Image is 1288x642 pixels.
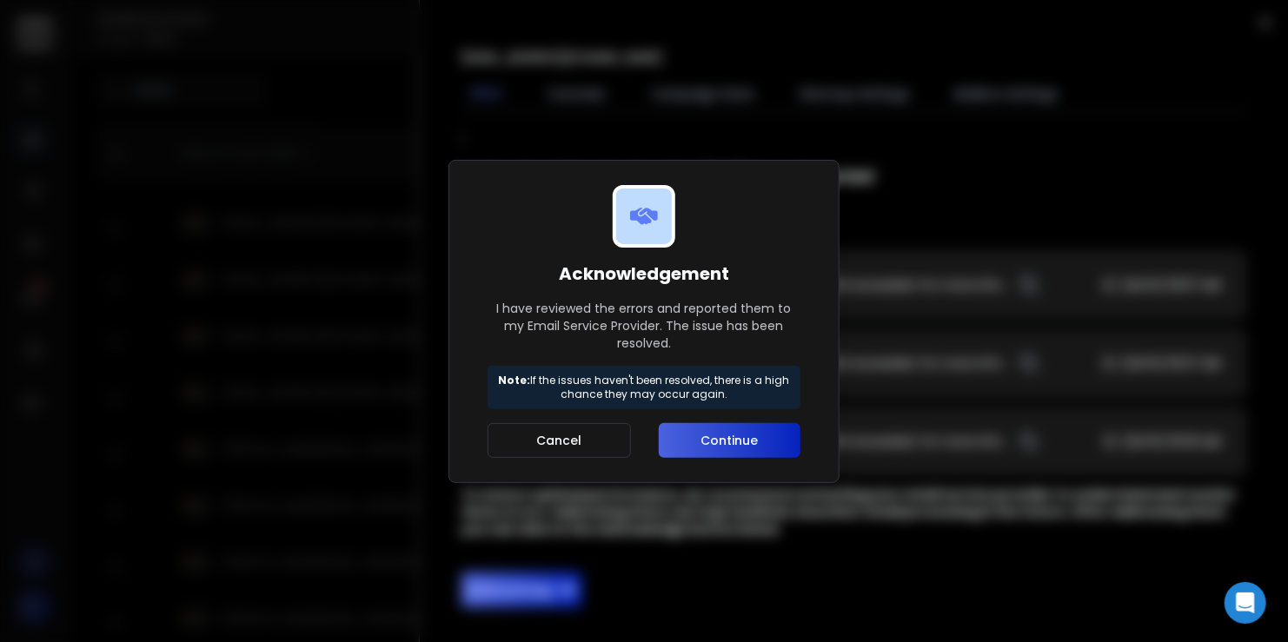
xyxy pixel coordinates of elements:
button: Continue [659,423,800,458]
button: Cancel [488,423,631,458]
div: ; [461,126,1246,607]
div: Open Intercom Messenger [1225,582,1266,624]
strong: Note: [499,373,531,387]
p: If the issues haven't been resolved, there is a high chance they may occur again. [495,374,793,401]
p: I have reviewed the errors and reported them to my Email Service Provider. The issue has been res... [488,300,800,352]
h1: Acknowledgement [488,261,800,286]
